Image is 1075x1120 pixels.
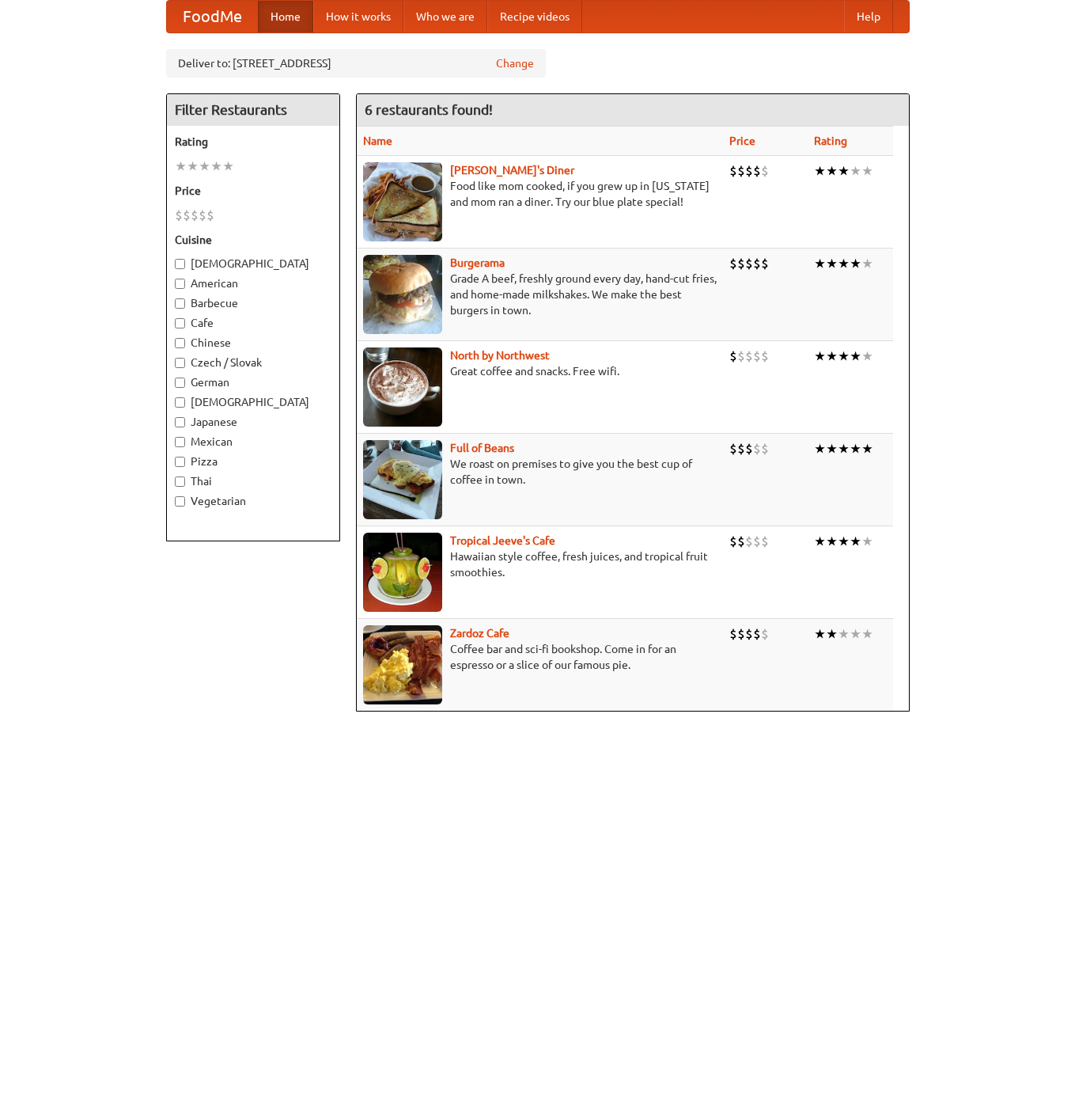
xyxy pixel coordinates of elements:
[753,347,761,365] li: $
[861,625,873,643] li: ★
[729,347,737,365] li: $
[850,162,861,180] li: ★
[363,363,717,379] p: Great coffee and snacks. Free wifi.
[363,456,717,488] p: We roast on premises to give you the best cup of coffee in town.
[175,279,185,289] input: American
[363,135,392,147] a: Name
[175,454,331,469] label: Pizza
[363,625,442,704] img: zardoz.jpg
[496,55,534,71] a: Change
[826,533,838,550] li: ★
[175,298,185,309] input: Barbecue
[826,162,838,180] li: ★
[175,207,183,224] li: $
[175,397,185,408] input: [DEMOGRAPHIC_DATA]
[199,158,210,175] li: ★
[450,442,514,454] a: Full of Beans
[729,440,737,457] li: $
[826,625,838,643] li: ★
[838,255,850,272] li: ★
[175,476,185,487] input: Thai
[175,134,331,150] h5: Rating
[258,1,313,32] a: Home
[175,414,331,430] label: Japanese
[850,440,861,457] li: ★
[175,259,185,269] input: [DEMOGRAPHIC_DATA]
[753,625,761,643] li: $
[175,355,331,370] label: Czech / Slovak
[175,315,331,331] label: Cafe
[175,473,331,489] label: Thai
[363,641,717,673] p: Coffee bar and sci-fi bookshop. Come in for an espresso or a slice of our famous pie.
[737,440,745,457] li: $
[838,162,850,180] li: ★
[363,347,442,427] img: north.jpg
[175,493,331,509] label: Vegetarian
[761,440,769,457] li: $
[850,255,861,272] li: ★
[175,275,331,291] label: American
[187,158,199,175] li: ★
[729,625,737,643] li: $
[844,1,893,32] a: Help
[737,533,745,550] li: $
[175,158,187,175] li: ★
[826,255,838,272] li: ★
[753,440,761,457] li: $
[761,162,769,180] li: $
[167,94,339,126] h4: Filter Restaurants
[363,162,442,241] img: sallys.jpg
[826,440,838,457] li: ★
[838,347,850,365] li: ★
[745,533,753,550] li: $
[222,158,234,175] li: ★
[175,374,331,390] label: German
[850,347,861,365] li: ★
[729,162,737,180] li: $
[403,1,487,32] a: Who we are
[175,358,185,368] input: Czech / Slovak
[737,255,745,272] li: $
[175,378,185,388] input: German
[729,135,755,147] a: Price
[861,162,873,180] li: ★
[737,625,745,643] li: $
[753,533,761,550] li: $
[450,534,555,547] a: Tropical Jeeve's Cafe
[175,256,331,271] label: [DEMOGRAPHIC_DATA]
[745,440,753,457] li: $
[861,440,873,457] li: ★
[745,347,753,365] li: $
[761,255,769,272] li: $
[175,417,185,427] input: Japanese
[183,207,191,224] li: $
[450,164,574,177] b: [PERSON_NAME]'s Diner
[814,135,847,147] a: Rating
[175,434,331,450] label: Mexican
[175,335,331,351] label: Chinese
[166,49,546,78] div: Deliver to: [STREET_ADDRESS]
[450,256,505,269] a: Burgerama
[745,162,753,180] li: $
[814,533,826,550] li: ★
[210,158,222,175] li: ★
[450,349,550,362] b: North by Northwest
[729,533,737,550] li: $
[814,625,826,643] li: ★
[175,457,185,467] input: Pizza
[175,394,331,410] label: [DEMOGRAPHIC_DATA]
[450,627,509,640] b: Zardoz Cafe
[199,207,206,224] li: $
[753,162,761,180] li: $
[814,347,826,365] li: ★
[745,255,753,272] li: $
[175,437,185,447] input: Mexican
[206,207,214,224] li: $
[814,440,826,457] li: ★
[737,162,745,180] li: $
[175,295,331,311] label: Barbecue
[363,271,717,318] p: Grade A beef, freshly ground every day, hand-cut fries, and home-made milkshakes. We make the bes...
[850,533,861,550] li: ★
